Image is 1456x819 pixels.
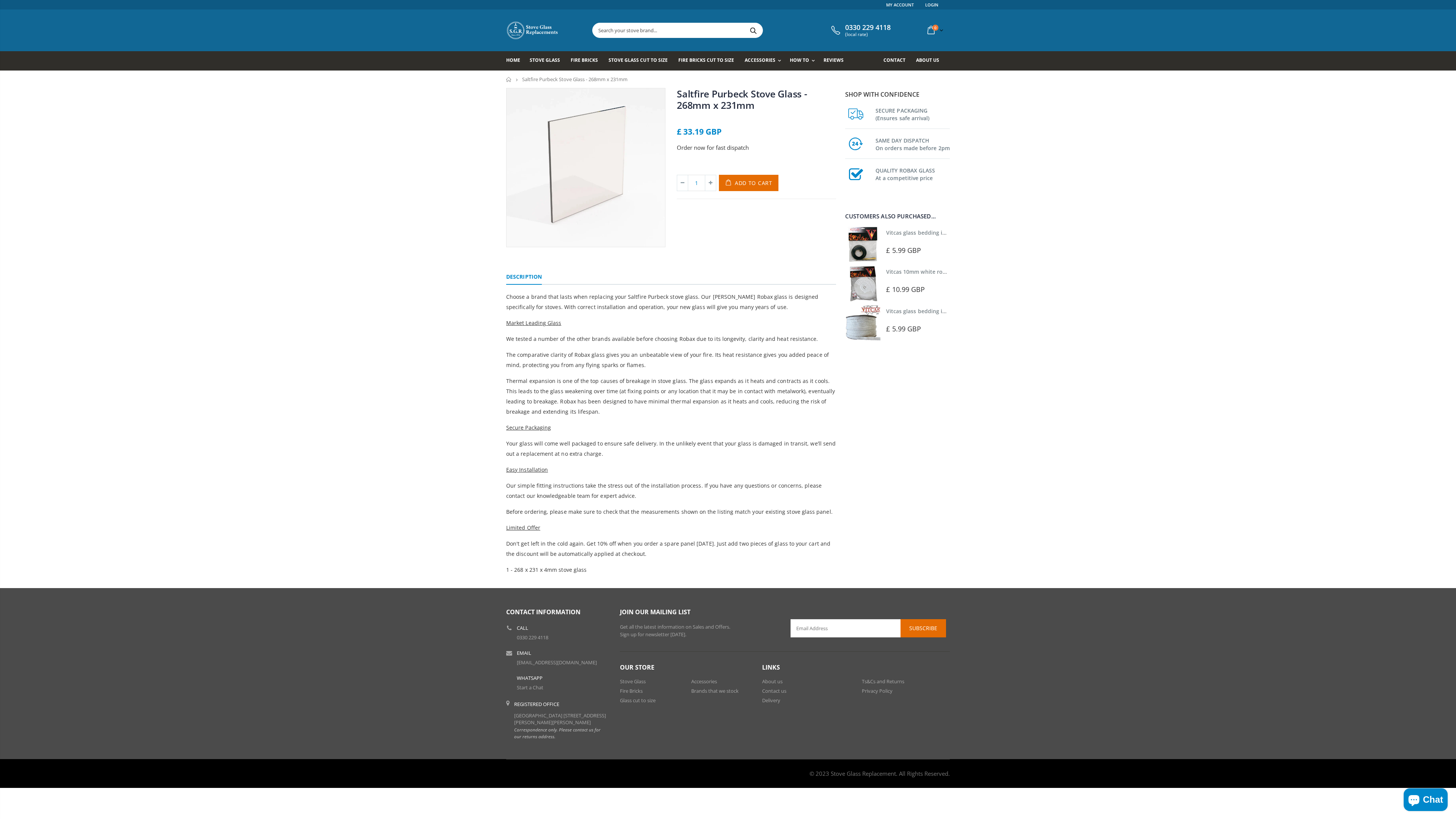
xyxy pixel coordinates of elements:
[677,143,836,152] p: Order now for fast dispatch
[845,305,880,340] img: Vitcas stove glass bedding in tape
[875,135,950,152] h3: SAME DAY DISPATCH On orders made before 2pm
[620,678,646,685] a: Stove Glass
[506,540,830,557] span: Don't get left in the cold again. Get 10% off when you order a spare panel [DATE]. Just add two p...
[875,105,950,122] h3: SECURE PACKAGING (Ensures safe arrival)
[506,57,520,63] span: Home
[506,466,548,473] span: Easy Installation
[609,51,673,71] a: Stove Glass Cut To Size
[875,165,950,182] h3: QUALITY ROBAX GLASS At a competitive price
[883,51,911,71] a: Contact
[620,687,643,694] a: Fire Bricks
[677,126,722,137] span: £ 33.19 GBP
[762,687,786,694] a: Contact us
[506,77,512,82] a: Home
[886,268,1035,275] a: Vitcas 10mm white rope kit - includes rope seal and glue!
[506,482,822,499] span: Our simple fitting instructions take the stress out of the installation process. If you have any ...
[810,766,950,781] address: © 2023 Stove Glass Replacement. All Rights Reserved.
[506,377,835,415] span: Thermal expansion is one of the top causes of breakage in stove glass. The glass expands as it he...
[691,678,717,685] a: Accessories
[916,51,945,71] a: About us
[506,293,818,311] span: Choose a brand that lasts when replacing your Saltfire Purbeck stove glass. Our [PERSON_NAME] Rob...
[506,335,818,342] span: We tested a number of the other brands available before choosing Robax due to its longevity, clar...
[916,57,939,63] span: About us
[845,90,950,99] p: Shop with confidence
[517,626,528,631] b: Call
[886,285,925,294] span: £ 10.99 GBP
[609,57,667,63] span: Stove Glass Cut To Size
[620,623,779,638] p: Get all the latest information on Sales and Offers. Sign up for newsletter [DATE].
[932,25,938,31] span: 0
[845,32,891,37] span: (local rate)
[517,676,543,681] b: WhatsApp
[745,23,762,38] button: Search
[678,57,734,63] span: Fire Bricks Cut To Size
[506,424,551,431] span: Secure Packaging
[506,21,559,40] img: Stove Glass Replacement
[1401,788,1450,813] inbox-online-store-chat: Shopify online store chat
[886,229,1028,236] a: Vitcas glass bedding in tape - 2mm x 10mm x 2 meters
[762,663,780,672] span: Links
[571,57,598,63] span: Fire Bricks
[790,57,809,63] span: How To
[845,227,880,262] img: Vitcas stove glass bedding in tape
[506,608,581,616] span: Contact Information
[506,270,542,285] a: Description
[845,213,950,219] div: Customers also purchased...
[791,619,946,637] input: Email Address
[719,175,778,191] button: Add to Cart
[678,51,740,71] a: Fire Bricks Cut To Size
[824,57,844,63] span: Reviews
[829,24,891,37] a: 0330 229 4118 (local rate)
[571,51,604,71] a: Fire Bricks
[691,687,739,694] a: Brands that we stock
[514,701,559,708] b: Registered Office
[862,687,893,694] a: Privacy Policy
[790,51,819,71] a: How To
[507,88,665,247] img: squarestoveglass_1e58bd4d-caf7-4b83-b25a-d1740439f235_800x_crop_center.webp
[517,659,597,666] a: [EMAIL_ADDRESS][DOMAIN_NAME]
[514,726,601,739] em: Correspondence only. Please contact us for our returns address.
[620,608,690,616] span: Join our mailing list
[735,179,772,187] span: Add to Cart
[677,87,807,111] a: Saltfire Purbeck Stove Glass - 268mm x 231mm
[886,308,1047,315] a: Vitcas glass bedding in tape - 2mm x 15mm x 2 meters (White)
[886,246,921,255] span: £ 5.99 GBP
[745,51,785,71] a: Accessories
[506,524,540,531] span: Limited Offer
[506,508,833,515] span: Before ordering, please make sure to check that the measurements shown on the listing match your ...
[862,678,904,685] a: Ts&Cs and Returns
[620,663,654,672] span: Our Store
[530,51,566,71] a: Stove Glass
[762,678,783,685] a: About us
[762,697,780,704] a: Delivery
[506,351,829,369] span: The comparative clarity of Robax glass gives you an unbeatable view of your fire. Its heat resist...
[845,266,880,301] img: Vitcas white rope, glue and gloves kit 10mm
[517,684,543,691] a: Start a Chat
[593,23,847,38] input: Search your stove brand...
[506,440,836,457] span: Your glass will come well packaged to ensure safe delivery. In the unlikely event that your glass...
[530,57,560,63] span: Stove Glass
[886,324,921,333] span: £ 5.99 GBP
[901,619,946,637] button: Subscribe
[506,51,526,71] a: Home
[883,57,905,63] span: Contact
[522,76,628,83] span: Saltfire Purbeck Stove Glass - 268mm x 231mm
[506,319,561,326] span: Market Leading Glass
[745,57,775,63] span: Accessories
[514,701,609,740] div: [GEOGRAPHIC_DATA] [STREET_ADDRESS][PERSON_NAME][PERSON_NAME]
[517,651,531,656] b: Email
[845,24,891,32] span: 0330 229 4118
[517,634,548,641] a: 0330 229 4118
[824,51,849,71] a: Reviews
[620,697,656,704] a: Glass cut to size
[924,23,945,38] a: 0
[506,565,836,575] p: 1 - 268 x 231 x 4mm stove glass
